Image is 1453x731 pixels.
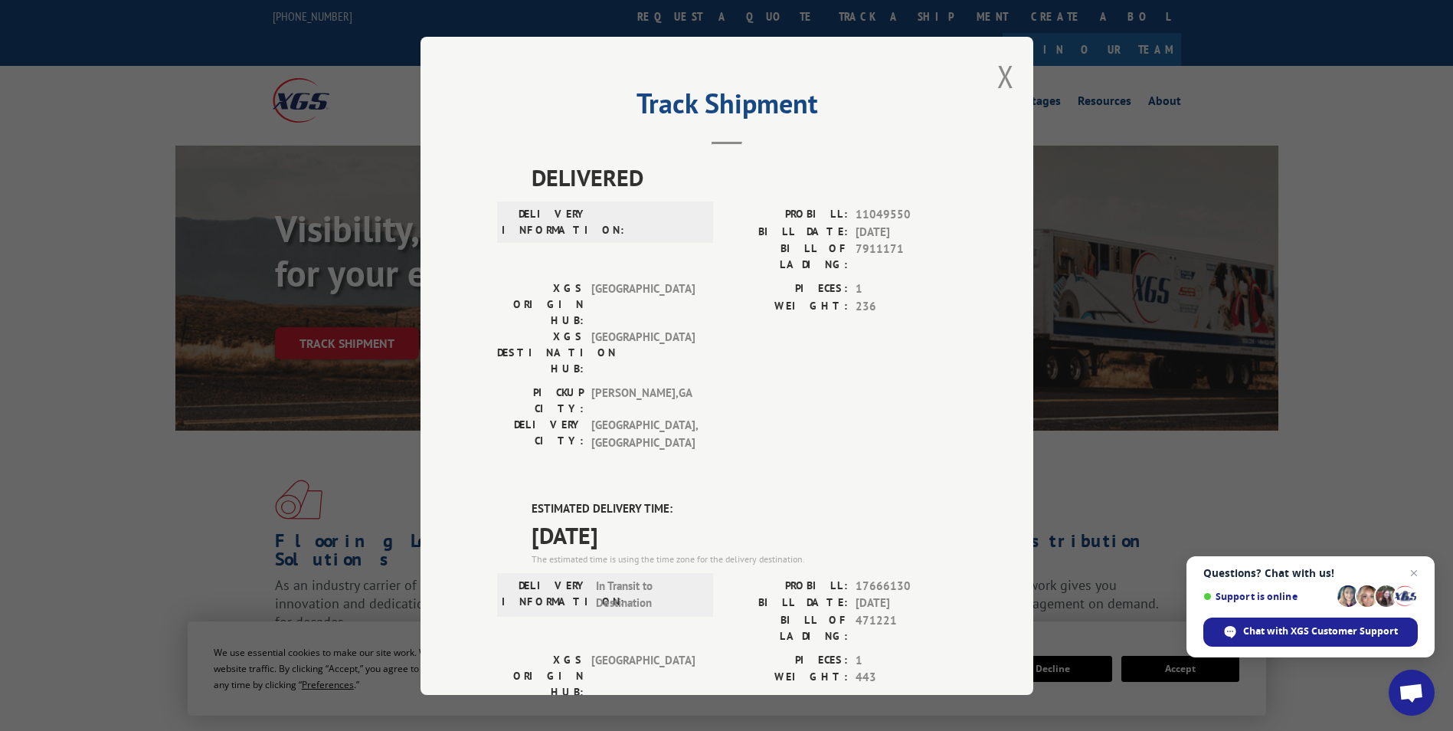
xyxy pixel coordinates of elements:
span: In Transit to Destination [596,577,699,611]
h2: Track Shipment [497,93,957,122]
span: [DATE] [532,517,957,552]
div: The estimated time is using the time zone for the delivery destination. [532,552,957,565]
label: PICKUP CITY: [497,385,584,417]
span: [GEOGRAPHIC_DATA] [591,651,695,700]
button: Close modal [997,56,1014,97]
span: 7911171 [856,241,957,273]
span: Chat with XGS Customer Support [1243,624,1398,638]
span: [GEOGRAPHIC_DATA] [591,280,695,329]
span: [GEOGRAPHIC_DATA] [591,329,695,377]
span: [DATE] [856,223,957,241]
span: 236 [856,297,957,315]
label: PROBILL: [727,577,848,595]
label: ESTIMATED DELIVERY TIME: [532,500,957,518]
label: XGS ORIGIN HUB: [497,651,584,700]
label: BILL OF LADING: [727,241,848,273]
div: Chat with XGS Customer Support [1203,618,1418,647]
span: 11049550 [856,206,957,224]
span: Questions? Chat with us! [1203,567,1418,579]
span: Support is online [1203,591,1332,602]
label: PROBILL: [727,206,848,224]
span: 1 [856,280,957,298]
label: BILL DATE: [727,595,848,612]
label: XGS DESTINATION HUB: [497,329,584,377]
label: BILL OF LADING: [727,611,848,644]
span: 1 [856,651,957,669]
span: [PERSON_NAME] , GA [591,385,695,417]
label: PIECES: [727,280,848,298]
label: DELIVERY INFORMATION: [502,577,588,611]
label: DELIVERY CITY: [497,417,584,451]
div: Open chat [1389,670,1435,716]
label: BILL DATE: [727,223,848,241]
span: 471221 [856,611,957,644]
span: 17666130 [856,577,957,595]
span: DELIVERED [532,160,957,195]
span: Close chat [1405,564,1423,582]
label: PIECES: [727,651,848,669]
label: XGS ORIGIN HUB: [497,280,584,329]
label: WEIGHT: [727,297,848,315]
label: WEIGHT: [727,669,848,687]
span: 443 [856,669,957,687]
label: DELIVERY INFORMATION: [502,206,588,238]
span: [DATE] [856,595,957,612]
span: [GEOGRAPHIC_DATA] , [GEOGRAPHIC_DATA] [591,417,695,451]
